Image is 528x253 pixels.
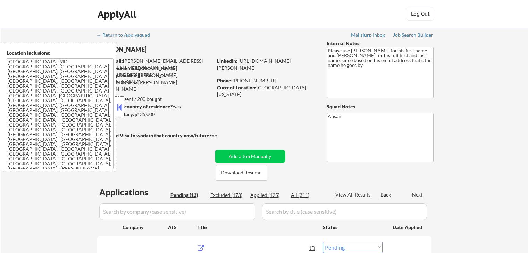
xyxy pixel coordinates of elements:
[196,224,316,231] div: Title
[97,132,213,138] strong: Will need Visa to work in that country now/future?:
[97,33,157,37] div: ← Return to /applysquad
[97,96,212,103] div: 125 sent / 200 bought
[170,192,205,199] div: Pending (13)
[250,192,285,199] div: Applied (125)
[7,50,114,56] div: Location Inclusions:
[217,85,257,90] strong: Current Location:
[99,203,255,220] input: Search by company (case sensitive)
[380,191,392,198] div: Back
[217,78,233,84] strong: Phone:
[210,192,245,199] div: Excluded (173)
[97,72,212,93] div: [PERSON_NAME][EMAIL_ADDRESS][PERSON_NAME][DOMAIN_NAME]
[262,203,427,220] input: Search by title (case sensitive)
[97,104,174,110] strong: Can work in country of residence?:
[323,221,383,233] div: Status
[217,58,237,64] strong: LinkedIn:
[335,191,372,198] div: View All Results
[291,192,326,199] div: All (311)
[217,77,315,84] div: [PHONE_NUMBER]
[351,32,386,39] a: Mailslurp Inbox
[217,84,315,98] div: [GEOGRAPHIC_DATA], [US_STATE]
[327,40,434,47] div: Internal Notes
[97,32,157,39] a: ← Return to /applysquad
[412,191,423,198] div: Next
[393,224,423,231] div: Date Applied
[97,45,240,54] div: [PERSON_NAME]
[327,103,434,110] div: Squad Notes
[97,103,210,110] div: yes
[98,65,212,85] div: [PERSON_NAME][EMAIL_ADDRESS][PERSON_NAME][DOMAIN_NAME]
[212,132,232,139] div: no
[215,150,285,163] button: Add a Job Manually
[123,224,168,231] div: Company
[393,32,434,39] a: Job Search Builder
[407,7,434,21] button: Log Out
[216,165,267,181] button: Download Resume
[351,33,386,37] div: Mailslurp Inbox
[217,58,291,71] a: [URL][DOMAIN_NAME][PERSON_NAME]
[98,58,212,71] div: [PERSON_NAME][EMAIL_ADDRESS][PERSON_NAME][DOMAIN_NAME]
[98,8,139,20] div: ApplyAll
[97,111,212,118] div: $135,000
[393,33,434,37] div: Job Search Builder
[99,188,168,197] div: Applications
[168,224,196,231] div: ATS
